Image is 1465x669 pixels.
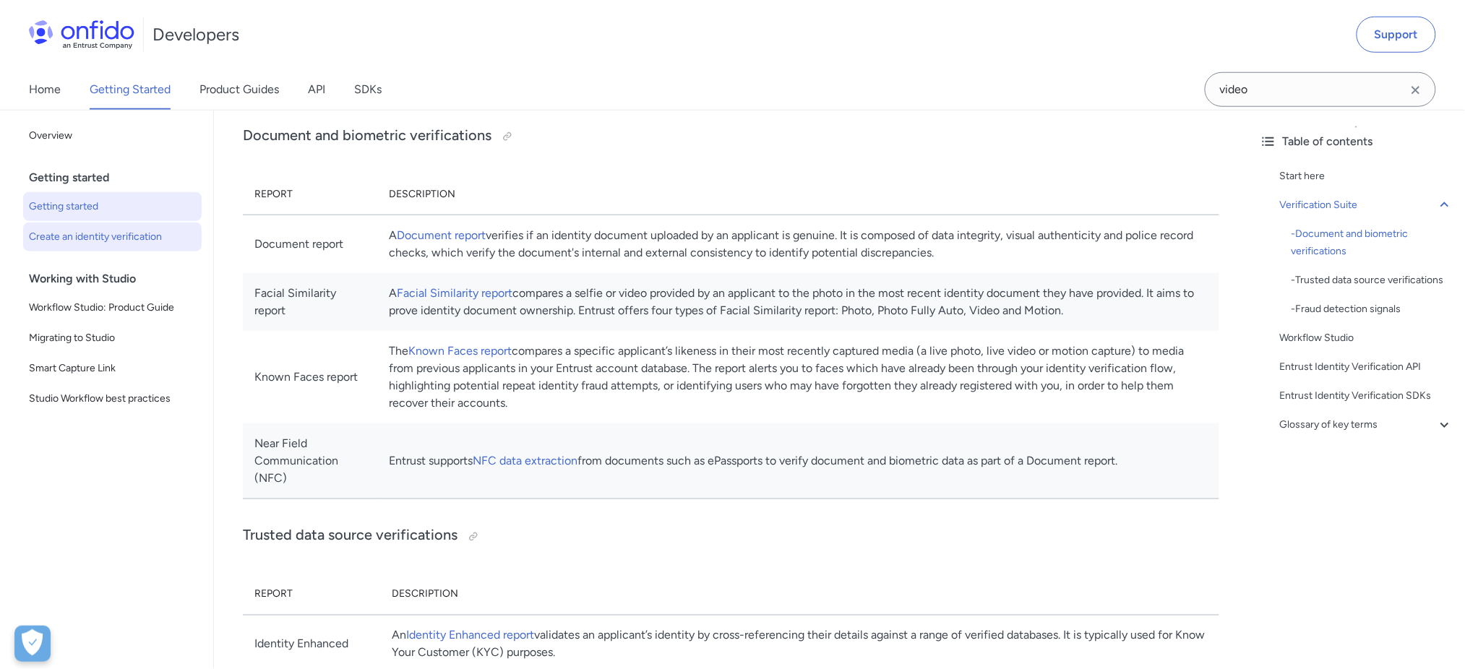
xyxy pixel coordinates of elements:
[1357,17,1436,53] a: Support
[1205,72,1436,107] input: Onfido search input field
[243,174,377,215] th: Report
[397,228,486,242] a: Document report
[243,215,377,273] td: Document report
[308,69,325,110] a: API
[23,121,202,150] a: Overview
[1292,301,1453,318] div: - Fraud detection signals
[23,354,202,383] a: Smart Capture Link
[1280,358,1453,376] a: Entrust Identity Verification API
[1292,225,1453,260] div: - Document and biometric verifications
[199,69,279,110] a: Product Guides
[243,331,377,423] td: Known Faces report
[1280,329,1453,347] a: Workflow Studio
[377,423,1219,499] td: Entrust supports from documents such as ePassports to verify document and biometric data as part ...
[397,286,512,300] a: Facial Similarity report
[1292,225,1453,260] a: -Document and biometric verifications
[23,293,202,322] a: Workflow Studio: Product Guide
[1280,387,1453,405] a: Entrust Identity Verification SDKs
[1292,301,1453,318] a: -Fraud detection signals
[408,344,512,358] a: Known Faces report
[29,69,61,110] a: Home
[243,574,380,616] th: Report
[473,454,577,467] a: NFC data extraction
[29,264,207,293] div: Working with Studio
[29,390,196,407] span: Studio Workflow best practices
[90,69,171,110] a: Getting Started
[1292,272,1453,289] div: - Trusted data source verifications
[354,69,382,110] a: SDKs
[243,423,377,499] td: Near Field Communication (NFC)
[23,223,202,251] a: Create an identity verification
[23,384,202,413] a: Studio Workflow best practices
[380,574,1219,616] th: Description
[29,299,196,316] span: Workflow Studio: Product Guide
[1280,416,1453,433] a: Glossary of key terms
[29,198,196,215] span: Getting started
[29,20,134,49] img: Onfido Logo
[14,626,51,662] div: Cookie Preferences
[29,228,196,246] span: Create an identity verification
[1280,168,1453,185] a: Start here
[1407,82,1425,99] svg: Clear search field button
[377,273,1219,331] td: A compares a selfie or video provided by an applicant to the photo in the most recent identity do...
[23,192,202,221] a: Getting started
[377,174,1219,215] th: Description
[377,215,1219,273] td: A verifies if an identity document uploaded by an applicant is genuine. It is composed of data in...
[1260,133,1453,150] div: Table of contents
[152,23,239,46] h1: Developers
[29,329,196,347] span: Migrating to Studio
[243,525,1219,548] h3: Trusted data source verifications
[23,324,202,353] a: Migrating to Studio
[406,629,534,642] a: Identity Enhanced report
[243,273,377,331] td: Facial Similarity report
[14,626,51,662] button: Open Preferences
[377,331,1219,423] td: The compares a specific applicant’s likeness in their most recently captured media (a live photo,...
[29,360,196,377] span: Smart Capture Link
[29,127,196,144] span: Overview
[29,163,207,192] div: Getting started
[243,125,1219,148] h3: Document and biometric verifications
[1280,197,1453,214] a: Verification Suite
[1292,272,1453,289] a: -Trusted data source verifications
